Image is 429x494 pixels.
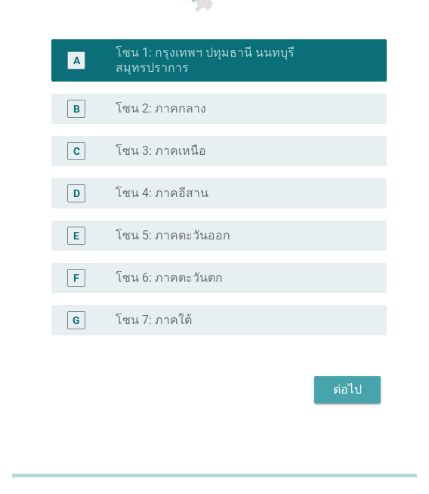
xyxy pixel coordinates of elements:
[116,313,192,328] label: โซน 7: ภาคใต้
[73,313,80,329] div: G
[73,228,79,244] div: E
[116,186,208,201] label: โซน 4: ภาคอีสาน
[73,144,80,159] div: C
[73,101,80,117] div: B
[73,270,79,286] div: F
[116,101,206,116] label: โซน 2: ภาคกลาง
[326,381,369,399] div: ต่อไป
[314,376,381,403] button: ต่อไป
[116,228,230,243] label: โซน 5: ภาคตะวันออก
[116,144,206,159] label: โซน 3: ภาคเหนือ
[116,45,363,76] label: โซน 1: กรุงเทพฯ ปทุมธานี นนทบุรี สมุทรปราการ
[73,53,80,69] div: A
[116,270,223,286] label: โซน 6: ภาคตะวันตก
[73,186,80,202] div: D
